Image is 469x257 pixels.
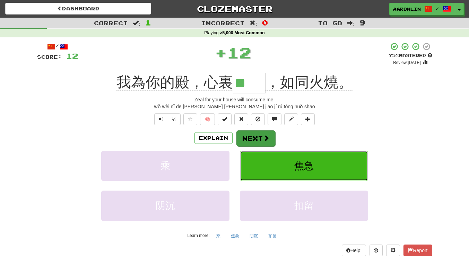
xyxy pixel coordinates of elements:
[389,53,432,59] div: Mastered
[37,42,78,51] div: /
[436,6,440,10] span: /
[200,113,215,125] button: 🧠
[154,113,168,125] button: Play sentence audio (ctl+space)
[370,245,383,256] button: Round history (alt+y)
[94,19,128,26] span: Correct
[215,42,227,63] span: +
[145,18,151,27] span: 1
[227,44,251,61] span: 12
[403,245,432,256] button: Report
[240,151,368,181] button: 焦急
[194,132,233,144] button: Explain
[251,113,265,125] button: Ignore sentence (alt+i)
[160,160,170,171] span: 乘
[220,30,265,35] strong: >5,000 Most Common
[162,3,307,15] a: Clozemaster
[359,18,365,27] span: 9
[250,20,257,26] span: :
[240,191,368,221] button: 扣留
[234,113,248,125] button: Reset to 0% Mastered (alt+r)
[37,96,432,103] div: Zeal for your house will consume me.
[294,160,314,171] span: 焦急
[156,200,175,211] span: 阴沉
[37,54,62,60] span: Score:
[218,113,232,125] button: Set this sentence to 100% Mastered (alt+m)
[294,200,314,211] span: 扣留
[246,231,262,241] button: 阴沉
[262,18,268,27] span: 0
[236,130,275,146] button: Next
[268,113,281,125] button: Discuss sentence (alt+u)
[133,20,140,26] span: :
[66,52,78,60] span: 12
[266,74,353,91] span: ，如同火燒。
[389,53,399,58] span: 75 %
[153,113,181,125] div: Text-to-speech controls
[187,233,209,238] small: Learn more:
[168,113,181,125] button: ½
[37,103,432,110] div: wǒ wèi nǐ de [PERSON_NAME] [PERSON_NAME] jiāo jí rú tóng huǒ shāo
[227,231,243,241] button: 焦急
[393,6,421,12] span: AaronLin
[389,3,455,15] a: AaronLin /
[342,245,366,256] button: Help!
[264,231,280,241] button: 扣留
[101,191,229,221] button: 阴沉
[284,113,298,125] button: Edit sentence (alt+d)
[347,20,355,26] span: :
[318,19,342,26] span: To go
[116,74,233,91] span: 我為你的殿，心裏
[101,151,229,181] button: 乘
[393,60,421,65] small: Review: [DATE]
[5,3,151,15] a: Dashboard
[183,113,197,125] button: Favorite sentence (alt+f)
[201,19,245,26] span: Incorrect
[301,113,315,125] button: Add to collection (alt+a)
[212,231,224,241] button: 乘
